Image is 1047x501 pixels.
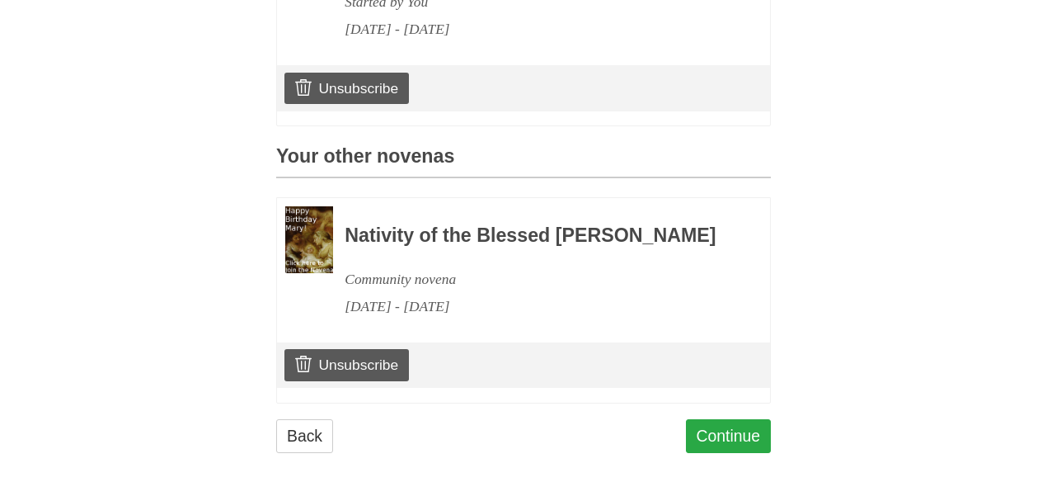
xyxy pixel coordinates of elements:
a: Back [276,419,333,453]
div: [DATE] - [DATE] [345,16,725,43]
h3: Nativity of the Blessed [PERSON_NAME] [345,225,725,247]
h3: Your other novenas [276,146,771,178]
div: [DATE] - [DATE] [345,293,725,320]
a: Continue [686,419,772,453]
div: Community novena [345,266,725,293]
a: Unsubscribe [284,349,409,380]
a: Unsubscribe [284,73,409,104]
img: Novena image [285,206,333,274]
